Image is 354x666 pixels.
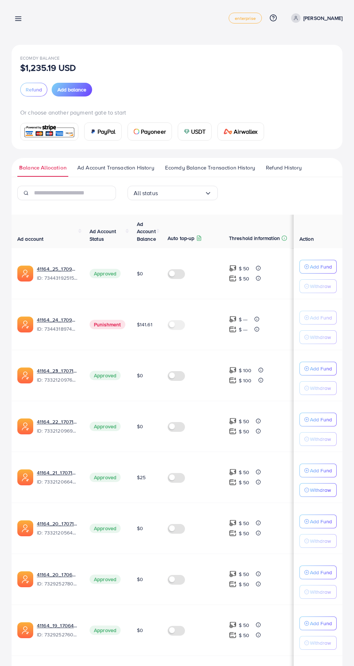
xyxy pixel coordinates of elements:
[20,108,334,117] p: Or choose another payment gate to start
[229,234,280,242] p: Threshold information
[137,372,143,379] span: $0
[239,478,250,487] p: $ 50
[37,478,78,485] span: ID: 7332120664427642882
[128,123,172,141] a: cardPayoneer
[137,474,146,481] span: $25
[229,13,262,23] a: enterprise
[229,417,237,425] img: top-up amount
[299,260,337,274] button: Add Fund
[137,576,143,583] span: $0
[17,368,33,383] img: ic-ads-acc.e4c84228.svg
[90,626,121,635] span: Approved
[90,575,121,584] span: Approved
[37,529,78,536] span: ID: 7332120564271874049
[299,362,337,375] button: Add Fund
[23,124,76,139] img: card
[217,123,264,141] a: cardAirwallex
[57,86,86,93] span: Add balance
[84,123,122,141] a: cardPayPal
[229,529,237,537] img: top-up amount
[239,264,250,273] p: $ 50
[90,320,125,329] span: Punishment
[17,266,33,282] img: ic-ads-acc.e4c84228.svg
[20,55,60,61] span: Ecomdy Balance
[98,127,116,136] span: PayPal
[37,520,78,537] div: <span class='underline'>41164_20_1707142368069</span></br>7332120564271874049
[310,568,332,577] p: Add Fund
[299,534,337,548] button: Withdraw
[37,469,78,486] div: <span class='underline'>41164_21_1707142387585</span></br>7332120664427642882
[229,570,237,578] img: top-up amount
[299,413,337,426] button: Add Fund
[299,381,337,395] button: Withdraw
[37,622,78,629] a: 41164_19_1706474666940
[137,270,143,277] span: $0
[17,235,44,242] span: Ad account
[184,129,190,134] img: card
[37,571,78,588] div: <span class='underline'>41164_20_1706474683598</span></br>7329252780571557890
[37,316,78,323] a: 41164_24_1709982576916
[299,566,337,579] button: Add Fund
[141,127,166,136] span: Payoneer
[158,188,204,199] input: Search for option
[299,330,337,344] button: Withdraw
[191,127,206,136] span: USDT
[90,371,121,380] span: Approved
[229,631,237,639] img: top-up amount
[239,315,248,324] p: $ ---
[37,367,78,374] a: 41164_23_1707142475983
[37,631,78,638] span: ID: 7329252760468127746
[37,265,78,282] div: <span class='underline'>41164_25_1709982599082</span></br>7344319251534069762
[37,580,78,587] span: ID: 7329252780571557890
[310,435,331,443] p: Withdraw
[90,422,121,431] span: Approved
[37,418,78,435] div: <span class='underline'>41164_22_1707142456408</span></br>7332120969684811778
[299,636,337,650] button: Withdraw
[299,585,337,599] button: Withdraw
[137,321,152,328] span: $141.61
[17,317,33,332] img: ic-ads-acc.e4c84228.svg
[37,265,78,272] a: 41164_25_1709982599082
[90,524,121,533] span: Approved
[224,129,232,134] img: card
[239,621,250,630] p: $ 50
[17,520,33,536] img: ic-ads-acc.e4c84228.svg
[229,315,237,323] img: top-up amount
[299,515,337,528] button: Add Fund
[229,580,237,588] img: top-up amount
[239,631,250,640] p: $ 50
[299,464,337,477] button: Add Fund
[37,469,78,476] a: 41164_21_1707142387585
[229,326,237,333] img: top-up amount
[303,14,342,22] p: [PERSON_NAME]
[77,164,154,172] span: Ad Account Transaction History
[310,619,332,628] p: Add Fund
[37,571,78,578] a: 41164_20_1706474683598
[17,469,33,485] img: ic-ads-acc.e4c84228.svg
[37,427,78,434] span: ID: 7332120969684811778
[229,621,237,629] img: top-up amount
[310,466,332,475] p: Add Fund
[128,186,218,200] div: Search for option
[137,627,143,634] span: $0
[310,282,331,291] p: Withdraw
[229,519,237,527] img: top-up amount
[239,366,252,375] p: $ 100
[17,418,33,434] img: ic-ads-acc.e4c84228.svg
[37,367,78,384] div: <span class='underline'>41164_23_1707142475983</span></br>7332120976240689154
[17,622,33,638] img: ic-ads-acc.e4c84228.svg
[178,123,212,141] a: cardUSDT
[299,279,337,293] button: Withdraw
[310,262,332,271] p: Add Fund
[299,616,337,630] button: Add Fund
[310,517,332,526] p: Add Fund
[37,520,78,527] a: 41164_20_1707142368069
[299,432,337,446] button: Withdraw
[266,164,302,172] span: Refund History
[234,127,258,136] span: Airwallex
[239,529,250,538] p: $ 50
[229,468,237,476] img: top-up amount
[90,228,116,242] span: Ad Account Status
[90,269,121,278] span: Approved
[299,311,337,325] button: Add Fund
